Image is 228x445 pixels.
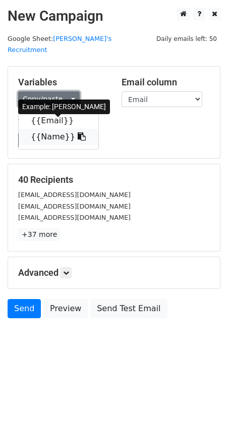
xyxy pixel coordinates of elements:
[18,267,210,278] h5: Advanced
[43,299,88,318] a: Preview
[178,397,228,445] iframe: Chat Widget
[18,91,80,107] a: Copy/paste...
[153,33,220,44] span: Daily emails left: 50
[90,299,167,318] a: Send Test Email
[122,77,210,88] h5: Email column
[153,35,220,42] a: Daily emails left: 50
[8,35,111,54] small: Google Sheet:
[18,191,131,199] small: [EMAIL_ADDRESS][DOMAIN_NAME]
[19,129,98,145] a: {{Name}}
[8,8,220,25] h2: New Campaign
[19,113,98,129] a: {{Email}}
[18,100,110,114] div: Example: [PERSON_NAME]
[8,299,41,318] a: Send
[18,174,210,185] h5: 40 Recipients
[18,203,131,210] small: [EMAIL_ADDRESS][DOMAIN_NAME]
[8,35,111,54] a: [PERSON_NAME]'s Recruitment
[18,77,106,88] h5: Variables
[18,228,61,241] a: +37 more
[18,214,131,221] small: [EMAIL_ADDRESS][DOMAIN_NAME]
